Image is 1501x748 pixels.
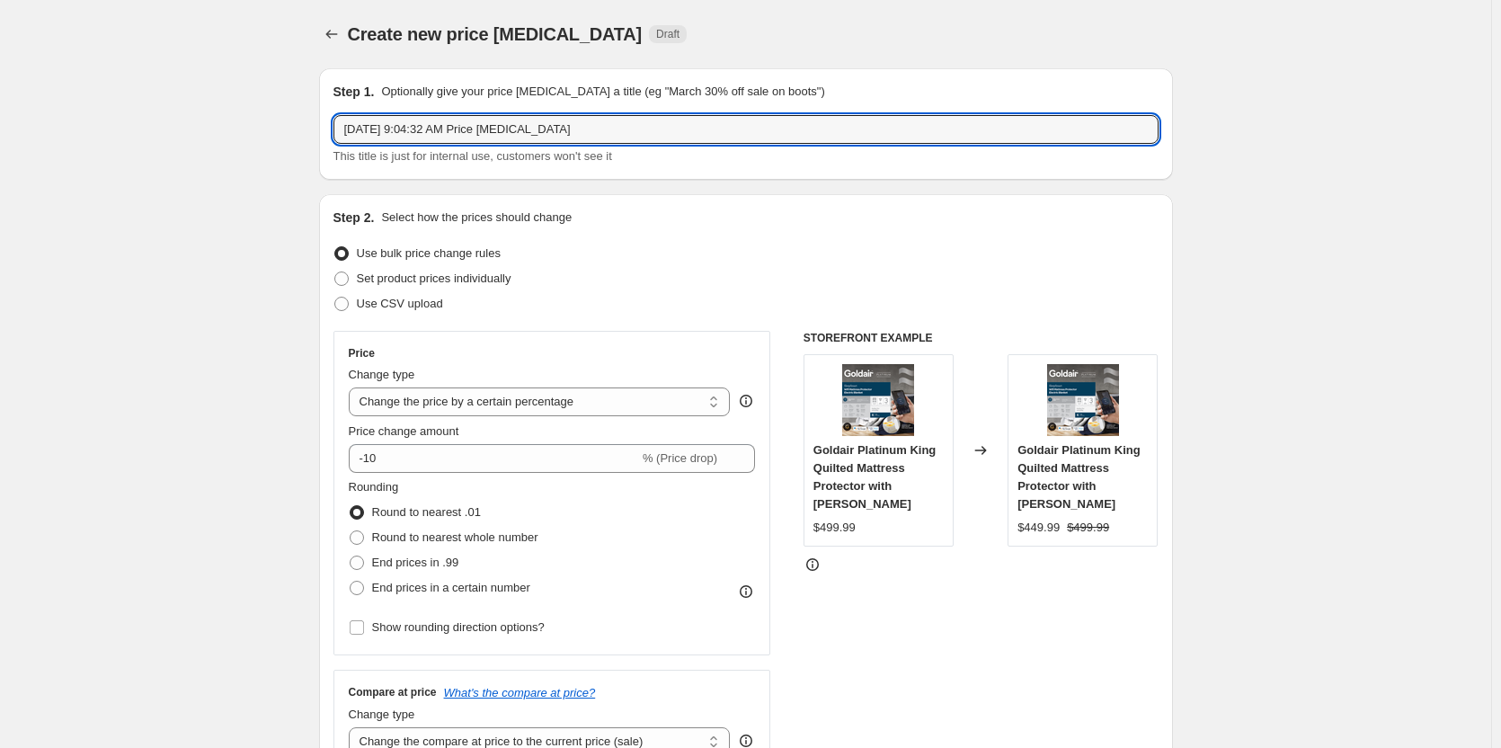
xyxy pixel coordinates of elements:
[349,685,437,699] h3: Compare at price
[349,424,459,438] span: Price change amount
[349,444,639,473] input: -15
[348,24,643,44] span: Create new price [MEDICAL_DATA]
[349,708,415,721] span: Change type
[813,519,856,537] div: $499.99
[319,22,344,47] button: Price change jobs
[349,346,375,361] h3: Price
[372,530,538,544] span: Round to nearest whole number
[1067,519,1109,537] strike: $499.99
[349,368,415,381] span: Change type
[333,115,1159,144] input: 30% off holiday sale
[737,392,755,410] div: help
[333,83,375,101] h2: Step 1.
[349,480,399,494] span: Rounding
[372,620,545,634] span: Show rounding direction options?
[643,451,717,465] span: % (Price drop)
[333,209,375,227] h2: Step 2.
[381,83,824,101] p: Optionally give your price [MEDICAL_DATA] a title (eg "March 30% off sale on boots")
[813,443,937,511] span: Goldair Platinum King Quilted Mattress Protector with [PERSON_NAME]
[372,581,530,594] span: End prices in a certain number
[1017,519,1060,537] div: $449.99
[1017,443,1141,511] span: Goldair Platinum King Quilted Mattress Protector with [PERSON_NAME]
[656,27,679,41] span: Draft
[1047,364,1119,436] img: GPEBSQ-K_Packaging_80x.png
[357,297,443,310] span: Use CSV upload
[804,331,1159,345] h6: STOREFRONT EXAMPLE
[357,246,501,260] span: Use bulk price change rules
[444,686,596,699] button: What's the compare at price?
[333,149,612,163] span: This title is just for internal use, customers won't see it
[357,272,511,285] span: Set product prices individually
[842,364,914,436] img: GPEBSQ-K_Packaging_80x.png
[372,556,459,569] span: End prices in .99
[372,505,481,519] span: Round to nearest .01
[381,209,572,227] p: Select how the prices should change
